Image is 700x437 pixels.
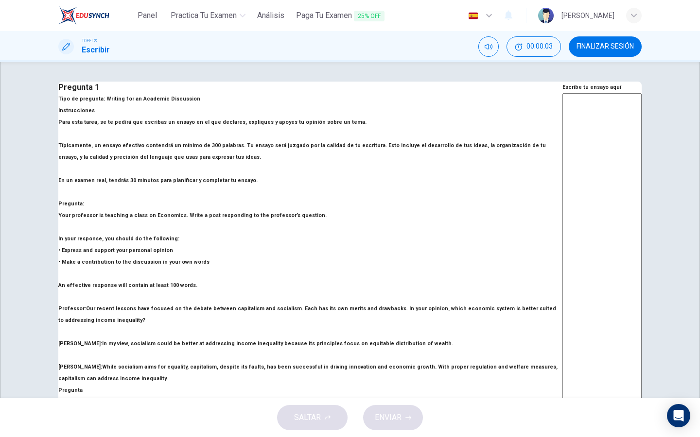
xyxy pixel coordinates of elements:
h6: Your professor is teaching a class on Economics. Write a post responding to the professor’s quest... [58,396,562,408]
div: Ocultar [507,36,561,57]
span: Practica tu examen [171,10,237,21]
b: Professor: [58,305,86,312]
button: Panel [132,7,163,24]
h6: Pregunta [58,385,562,396]
button: Análisis [253,7,288,24]
h6: An effective response will contain at least 100 words. [58,280,562,291]
div: [PERSON_NAME] [561,10,614,21]
h6: While socialism aims for equality, capitalism, despite its faults, has been successful in driving... [58,361,562,385]
span: Writing for an Academic Discussion [105,96,200,102]
span: 25% OFF [354,11,385,21]
img: es [467,12,479,19]
h6: Our recent lessons have focused on the debate between capitalism and socialism. Each has its own ... [58,303,562,326]
span: 00:00:03 [526,43,553,50]
span: FINALIZAR SESIÓN [577,43,634,50]
h6: Escribe tu ensayo aquí [562,82,642,93]
span: TOEFL® [82,37,97,44]
a: EduSynch logo [58,6,132,25]
button: 00:00:03 [507,36,561,57]
b: [PERSON_NAME]: [58,364,102,370]
a: Panel [132,7,163,25]
h6: Tipo de pregunta : [58,93,562,105]
button: FINALIZAR SESIÓN [569,36,642,57]
div: Open Intercom Messenger [667,404,690,427]
img: EduSynch logo [58,6,109,25]
span: Análisis [257,10,284,21]
h6: Instrucciones [58,105,562,198]
div: Silenciar [478,36,499,57]
h4: Pregunta 1 [58,82,562,93]
h6: In your response, you should do the following: • Express and support your personal opinion • Make... [58,233,562,268]
button: Practica tu examen [167,7,249,24]
span: Paga Tu Examen [296,10,385,22]
span: Panel [138,10,157,21]
h1: Escribir [82,44,110,56]
p: Para esta tarea, se te pedirá que escribas un ensayo en el que declares, expliques y apoyes tu op... [58,117,562,186]
h6: Your professor is teaching a class on Economics. Write a post responding to the professor’s quest... [58,210,562,221]
button: Paga Tu Examen25% OFF [292,7,388,25]
h6: Pregunta : [58,198,562,210]
h6: In my view, socialism could be better at addressing income inequality because its principles focu... [58,338,562,350]
img: Profile picture [538,8,554,23]
a: Análisis [253,7,288,25]
b: [PERSON_NAME]: [58,340,102,347]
